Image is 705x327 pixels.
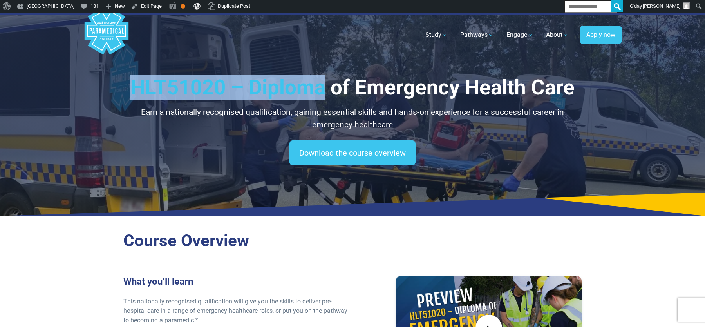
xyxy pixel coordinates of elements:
[123,106,582,131] p: Earn a nationally recognised qualification, gaining essential skills and hands-on experience for ...
[421,24,452,46] a: Study
[83,15,130,55] a: Australian Paramedical College
[123,231,582,251] h2: Course Overview
[541,24,573,46] a: About
[123,75,582,100] h1: HLT51020 – Diploma of Emergency Health Care
[502,24,538,46] a: Engage
[123,276,348,287] h3: What you’ll learn
[123,297,348,325] p: This nationally recognised qualification will give you the skills to deliver pre-hospital care in...
[456,24,499,46] a: Pathways
[580,26,622,44] a: Apply now
[289,140,416,165] a: Download the course overview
